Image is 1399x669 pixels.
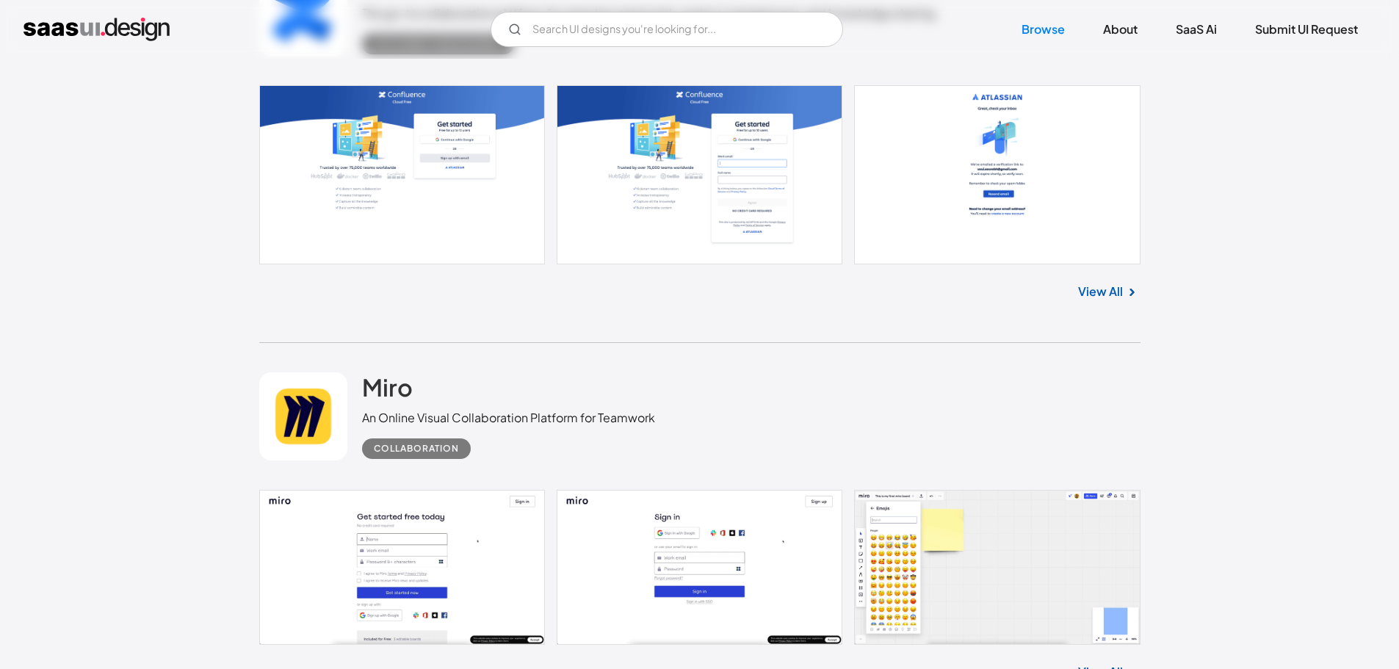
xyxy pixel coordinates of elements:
a: Browse [1004,13,1082,46]
a: home [24,18,170,41]
form: Email Form [491,12,843,47]
a: SaaS Ai [1158,13,1234,46]
div: An Online Visual Collaboration Platform for Teamwork [362,409,655,427]
a: View All [1078,283,1123,300]
input: Search UI designs you're looking for... [491,12,843,47]
a: About [1085,13,1155,46]
h2: Miro [362,372,413,402]
div: Collaboration [374,440,459,458]
a: Submit UI Request [1237,13,1375,46]
a: Miro [362,372,413,409]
